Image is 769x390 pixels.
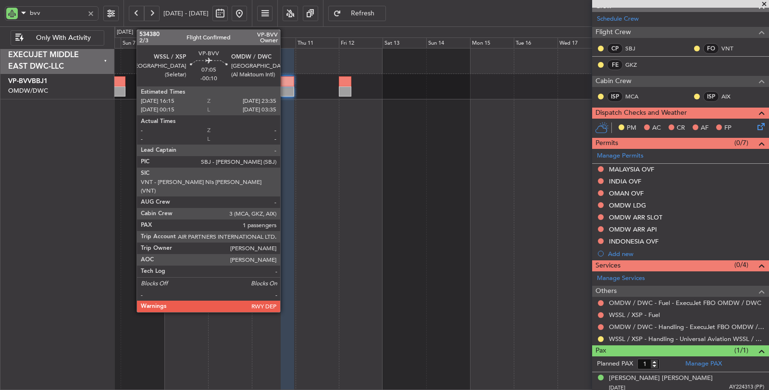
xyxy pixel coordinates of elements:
span: FP [724,123,732,133]
span: (0/7) [734,138,748,148]
a: Manage Services [597,274,645,283]
div: OMAN OVF [609,189,644,197]
a: VP-BVVBBJ1 [8,78,48,85]
div: OMDW ARR API [609,225,657,233]
label: Planned PAX [597,359,633,369]
div: INDONESIA OVF [609,237,658,245]
span: Services [595,260,620,271]
a: WSSL / XSP - Handling - Universal Aviation WSSL / XSP [609,335,764,343]
a: OMDW / DWC - Handling - ExecuJet FBO OMDW / DWC [609,323,764,331]
div: Fri 12 [339,37,383,49]
div: Thu 11 [296,37,339,49]
div: Sat 13 [383,37,426,49]
a: SBJ [625,44,647,53]
span: VP-BVV [8,78,32,85]
span: AC [652,123,661,133]
span: Only With Activity [25,35,101,41]
span: PM [627,123,636,133]
a: GKZ [625,61,647,69]
div: Tue 16 [514,37,558,49]
button: Refresh [328,6,386,21]
a: AIX [721,92,743,101]
a: Manage Permits [597,151,644,161]
a: OMDW / DWC - Fuel - ExecuJet FBO OMDW / DWC [609,299,761,307]
div: Mon 15 [470,37,514,49]
span: Dispatch Checks and Weather [595,108,687,119]
span: CR [677,123,685,133]
span: Permits [595,138,618,149]
div: Sun 14 [426,37,470,49]
button: Only With Activity [11,30,104,46]
div: Wed 17 [558,37,601,49]
span: AF [701,123,708,133]
span: Refresh [343,10,383,17]
div: Sun 7 [121,37,164,49]
div: CP [607,43,623,54]
div: FO [703,43,719,54]
a: WSSL / XSP - Fuel [609,311,660,319]
span: Flight Crew [595,27,631,38]
a: Schedule Crew [597,14,639,24]
div: Add new [608,250,764,258]
div: ISP [607,91,623,102]
div: [DATE] [117,28,133,37]
div: FE [607,60,623,70]
a: VNT [721,44,743,53]
div: [PERSON_NAME] [PERSON_NAME] [609,374,713,383]
input: A/C (Reg. or Type) [30,6,84,20]
a: Manage PAX [685,359,722,369]
div: OMDW LDG [609,201,646,209]
span: Pax [595,345,606,356]
div: MALAYSIA OVF [609,165,654,173]
div: INDIA OVF [609,177,641,185]
span: (1/1) [734,345,748,355]
div: Wed 10 [252,37,296,49]
div: Mon 8 [164,37,208,49]
div: OMDW ARR SLOT [609,213,662,221]
div: Tue 9 [208,37,252,49]
span: Others [595,286,617,297]
a: MCA [625,92,647,101]
span: [DATE] - [DATE] [163,9,209,18]
div: ISP [703,91,719,102]
span: Cabin Crew [595,76,632,87]
a: OMDW/DWC [8,86,48,95]
span: (0/4) [734,260,748,270]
